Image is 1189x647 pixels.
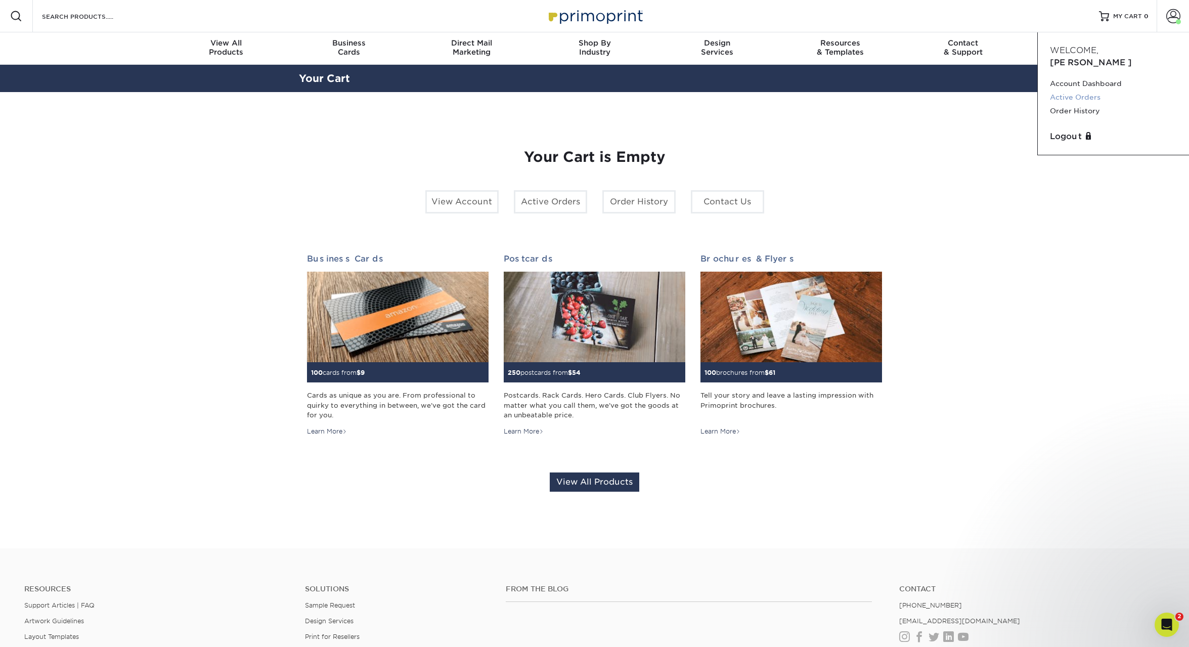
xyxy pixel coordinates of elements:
span: Shop By [533,38,656,48]
a: Contact& Support [902,32,1025,65]
a: Sample Request [305,601,355,609]
h2: Brochures & Flyers [700,254,882,264]
h2: Postcards [504,254,685,264]
a: Order History [602,190,676,213]
a: Shop ByIndustry [533,32,656,65]
a: Direct MailMarketing [410,32,533,65]
span: $ [568,369,572,376]
iframe: Google Customer Reviews [3,616,86,643]
a: Active Orders [1050,91,1177,104]
div: Cards [287,38,410,57]
a: Business Cards 100cards from$9 Cards as unique as you are. From professional to quirky to everyth... [307,254,489,436]
h4: Solutions [305,585,491,593]
h4: Resources [24,585,290,593]
small: postcards from [508,369,581,376]
span: 9 [361,369,365,376]
a: Order History [1050,104,1177,118]
span: Welcome, [1050,46,1098,55]
a: Brochures & Flyers 100brochures from$61 Tell your story and leave a lasting impression with Primo... [700,254,882,436]
span: 250 [508,369,520,376]
small: brochures from [704,369,775,376]
span: 2 [1175,613,1183,621]
div: & Support [902,38,1025,57]
a: [EMAIL_ADDRESS][DOMAIN_NAME] [899,617,1020,625]
a: Print for Resellers [305,633,360,640]
a: DesignServices [656,32,779,65]
span: $ [357,369,361,376]
a: Contact Us [691,190,764,213]
span: Resources [779,38,902,48]
a: Account Dashboard [1050,77,1177,91]
input: SEARCH PRODUCTS..... [41,10,140,22]
small: cards from [311,369,365,376]
a: Logout [1050,131,1177,143]
h2: Business Cards [307,254,489,264]
span: Business [287,38,410,48]
a: [PHONE_NUMBER] [899,601,962,609]
a: Your Cart [299,72,350,84]
div: Postcards. Rack Cards. Hero Cards. Club Flyers. No matter what you call them, we've got the goods... [504,391,685,420]
a: Active Orders [514,190,587,213]
a: Contact [899,585,1165,593]
span: MY CART [1113,12,1142,21]
span: Contact [902,38,1025,48]
div: Learn More [504,427,544,436]
div: Learn More [307,427,347,436]
span: 100 [704,369,716,376]
div: Cards as unique as you are. From professional to quirky to everything in between, we've got the c... [307,391,489,420]
iframe: Intercom live chat [1155,613,1179,637]
img: Business Cards [307,272,489,363]
div: Marketing [410,38,533,57]
span: 54 [572,369,581,376]
span: Design [656,38,779,48]
a: Resources& Templates [779,32,902,65]
a: View AllProducts [165,32,288,65]
span: 61 [769,369,775,376]
a: View Account [425,190,499,213]
h1: Your Cart is Empty [307,149,883,166]
span: 0 [1144,13,1149,20]
span: $ [765,369,769,376]
div: Services [656,38,779,57]
span: 100 [311,369,323,376]
img: Brochures & Flyers [700,272,882,363]
span: View All [165,38,288,48]
a: View All Products [550,472,639,492]
a: Support Articles | FAQ [24,601,95,609]
a: BusinessCards [287,32,410,65]
div: Learn More [700,427,740,436]
img: Primoprint [544,5,645,27]
div: Industry [533,38,656,57]
div: Tell your story and leave a lasting impression with Primoprint brochures. [700,391,882,420]
div: Products [165,38,288,57]
a: Postcards 250postcards from$54 Postcards. Rack Cards. Hero Cards. Club Flyers. No matter what you... [504,254,685,436]
h4: From the Blog [506,585,872,593]
span: [PERSON_NAME] [1050,58,1132,67]
img: Postcards [504,272,685,363]
span: Direct Mail [410,38,533,48]
div: & Templates [779,38,902,57]
a: Design Services [305,617,354,625]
